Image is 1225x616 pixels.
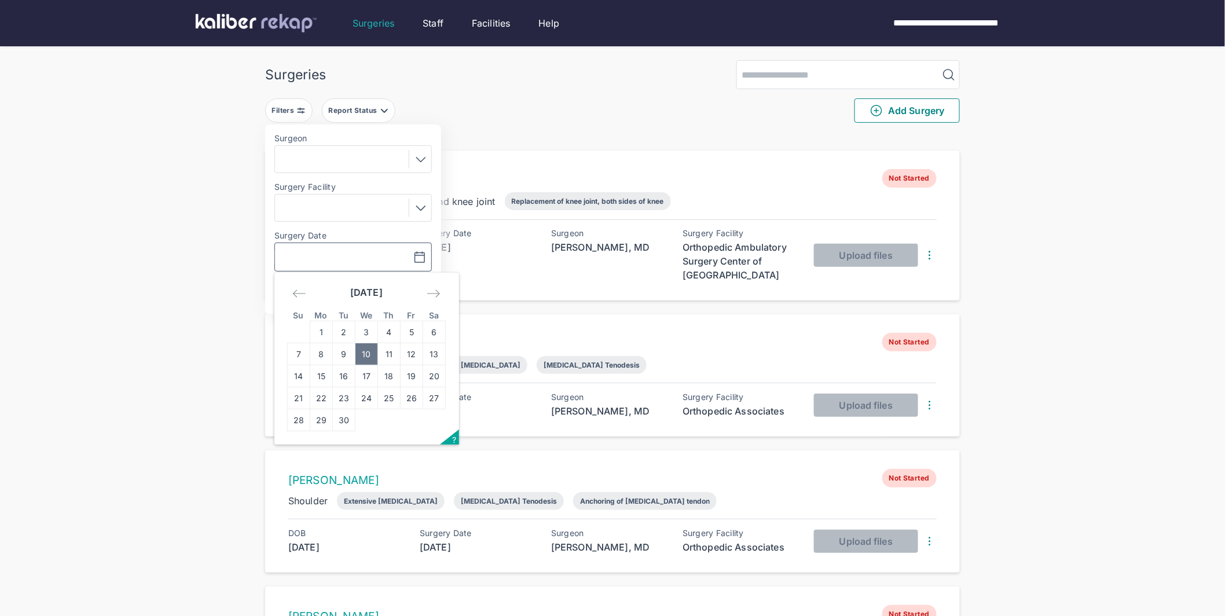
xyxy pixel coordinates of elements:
[288,529,404,538] div: DOB
[355,321,378,343] td: Wednesday, September 3, 2025
[814,394,918,417] button: Upload files
[423,387,446,409] td: Saturday, September 27, 2025
[942,68,956,82] img: MagnifyingGlass.1dc66aab.svg
[420,240,536,254] div: [DATE]
[423,343,446,365] td: Saturday, September 13, 2025
[683,404,798,418] div: Orthopedic Associates
[423,16,443,30] a: Staff
[310,321,333,343] td: Monday, September 1, 2025
[461,497,557,505] div: [MEDICAL_DATA] Tenodesis
[401,387,423,409] td: Friday, September 26, 2025
[870,104,944,118] span: Add Surgery
[423,321,446,343] td: Saturday, September 6, 2025
[383,310,394,320] small: Th
[923,398,937,412] img: DotsThreeVertical.31cb0eda.svg
[265,98,313,123] button: Filters
[288,343,310,365] td: Sunday, September 7, 2025
[333,365,355,387] td: Tuesday, September 16, 2025
[923,248,937,262] img: DotsThreeVertical.31cb0eda.svg
[551,240,667,254] div: [PERSON_NAME], MD
[544,361,640,369] div: [MEDICAL_DATA] Tenodesis
[333,387,355,409] td: Tuesday, September 23, 2025
[293,310,304,320] small: Su
[472,16,511,30] a: Facilities
[870,104,883,118] img: PlusCircleGreen.5fd88d77.svg
[274,182,432,192] label: Surgery Facility
[378,343,401,365] td: Thursday, September 11, 2025
[333,321,355,343] td: Tuesday, September 2, 2025
[401,343,423,365] td: Friday, September 12, 2025
[423,365,446,387] td: Saturday, September 20, 2025
[580,497,710,505] div: Anchoring of [MEDICAL_DATA] tendon
[683,393,798,402] div: Surgery Facility
[288,409,310,431] td: Sunday, September 28, 2025
[539,16,560,30] div: Help
[882,469,937,487] span: Not Started
[452,435,456,445] span: ?
[360,310,373,320] small: We
[344,497,438,505] div: Extensive [MEDICAL_DATA]
[814,530,918,553] button: Upload files
[683,529,798,538] div: Surgery Facility
[420,540,536,554] div: [DATE]
[378,321,401,343] td: Thursday, September 4, 2025
[288,387,310,409] td: Sunday, September 21, 2025
[333,343,355,365] td: Tuesday, September 9, 2025
[339,310,349,320] small: Tu
[287,283,311,304] div: Move backward to switch to the previous month.
[196,14,317,32] img: kaliber labs logo
[839,250,893,261] span: Upload files
[355,387,378,409] td: Wednesday, September 24, 2025
[274,273,459,445] div: Calendar
[350,287,383,298] strong: [DATE]
[378,365,401,387] td: Thursday, September 18, 2025
[353,16,394,30] a: Surgeries
[421,283,446,304] div: Move forward to switch to the next month.
[310,409,333,431] td: Monday, September 29, 2025
[322,98,395,123] button: Report Status
[288,365,310,387] td: Sunday, September 14, 2025
[328,106,379,115] div: Report Status
[407,310,416,320] small: Fr
[288,474,379,487] a: [PERSON_NAME]
[683,229,798,238] div: Surgery Facility
[355,343,378,365] td: Wednesday, September 10, 2025
[265,67,326,83] div: Surgeries
[839,536,893,547] span: Upload files
[839,399,893,411] span: Upload files
[333,409,355,431] td: Tuesday, September 30, 2025
[882,169,937,188] span: Not Started
[427,361,520,369] div: Extensive [MEDICAL_DATA]
[310,387,333,409] td: Monday, September 22, 2025
[551,393,667,402] div: Surgeon
[551,529,667,538] div: Surgeon
[310,343,333,365] td: Monday, September 8, 2025
[683,540,798,554] div: Orthopedic Associates
[854,98,960,123] button: Add Surgery
[265,132,960,146] div: 2217 entries
[310,365,333,387] td: Monday, September 15, 2025
[551,229,667,238] div: Surgeon
[882,333,937,351] span: Not Started
[272,106,297,115] div: Filters
[401,321,423,343] td: Friday, September 5, 2025
[551,540,667,554] div: [PERSON_NAME], MD
[296,106,306,115] img: faders-horizontal-grey.d550dbda.svg
[401,365,423,387] td: Friday, September 19, 2025
[683,240,798,282] div: Orthopedic Ambulatory Surgery Center of [GEOGRAPHIC_DATA]
[420,229,536,238] div: Surgery Date
[814,244,918,267] button: Upload files
[274,231,432,240] label: Surgery Date
[314,310,328,320] small: Mo
[551,404,667,418] div: [PERSON_NAME], MD
[923,534,937,548] img: DotsThreeVertical.31cb0eda.svg
[288,540,404,554] div: [DATE]
[420,529,536,538] div: Surgery Date
[440,430,459,445] button: Open the keyboard shortcuts panel.
[420,404,536,418] div: [DATE]
[378,387,401,409] td: Thursday, September 25, 2025
[274,134,432,143] label: Surgeon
